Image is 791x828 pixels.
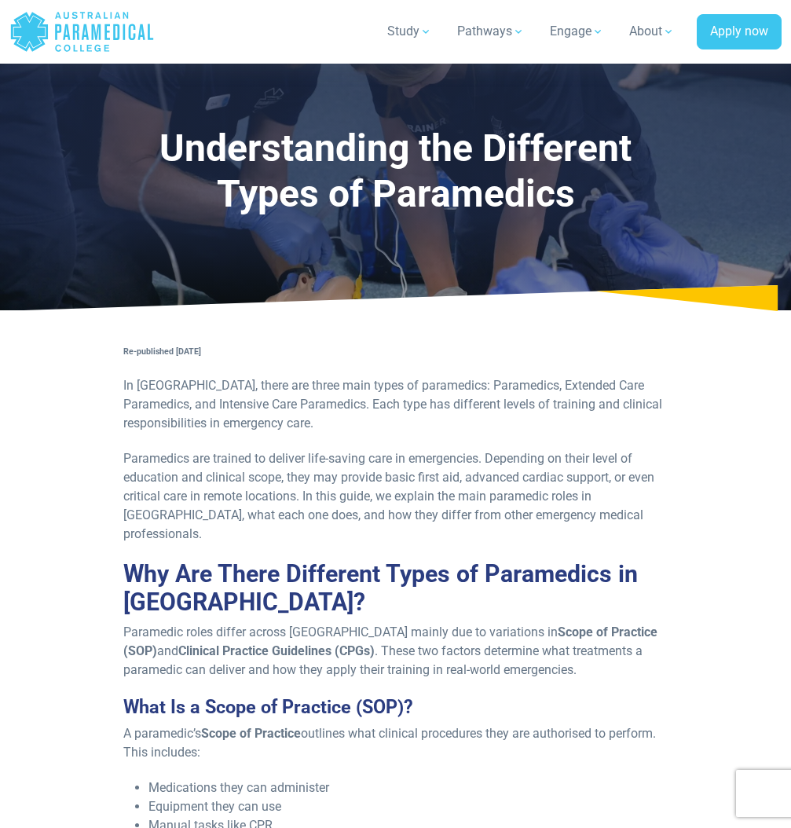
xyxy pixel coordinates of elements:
[106,126,685,216] h1: Understanding the Different Types of Paramedics
[9,6,155,57] a: Australian Paramedical College
[148,779,667,797] li: Medications they can administer
[178,643,375,658] strong: Clinical Practice Guidelines (CPGs)
[123,376,667,433] p: In [GEOGRAPHIC_DATA], there are three main types of paramedics: Paramedics, Extended Care Paramed...
[123,696,667,718] h3: What Is a Scope of Practice (SOP)?
[148,797,667,816] li: Equipment they can use
[448,9,534,53] a: Pathways
[123,623,667,680] p: Paramedic roles differ across [GEOGRAPHIC_DATA] mainly due to variations in and . These two facto...
[378,9,441,53] a: Study
[123,346,201,357] strong: Re-published [DATE]
[540,9,613,53] a: Engage
[123,449,667,544] p: Paramedics are trained to deliver life-saving care in emergencies. Depending on their level of ed...
[697,14,782,50] a: Apply now
[201,726,301,741] strong: Scope of Practice
[620,9,684,53] a: About
[123,724,667,762] p: A paramedic’s outlines what clinical procedures they are authorised to perform. This includes:
[123,560,667,617] h2: Why Are There Different Types of Paramedics in [GEOGRAPHIC_DATA]?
